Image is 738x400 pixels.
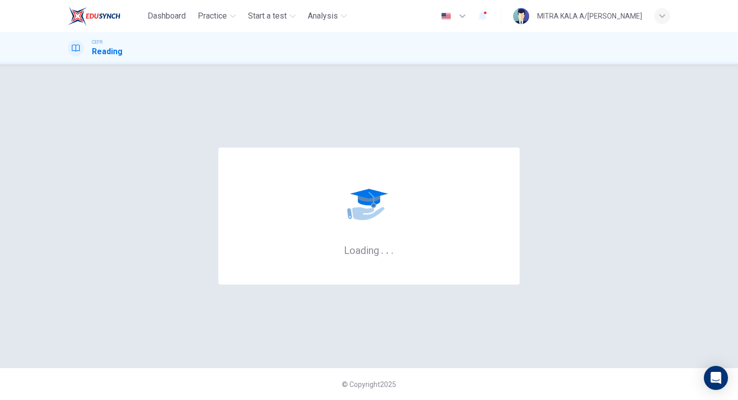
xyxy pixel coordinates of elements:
[440,13,452,20] img: en
[92,39,102,46] span: CEFR
[194,7,240,25] button: Practice
[144,7,190,25] button: Dashboard
[68,6,120,26] img: EduSynch logo
[198,10,227,22] span: Practice
[308,10,338,22] span: Analysis
[344,243,394,256] h6: Loading
[391,241,394,257] h6: .
[248,10,287,22] span: Start a test
[513,8,529,24] img: Profile picture
[304,7,351,25] button: Analysis
[92,46,122,58] h1: Reading
[342,380,396,388] span: © Copyright 2025
[148,10,186,22] span: Dashboard
[537,10,642,22] div: MITRA KALA A/[PERSON_NAME]
[68,6,144,26] a: EduSynch logo
[704,366,728,390] div: Open Intercom Messenger
[244,7,300,25] button: Start a test
[386,241,389,257] h6: .
[381,241,384,257] h6: .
